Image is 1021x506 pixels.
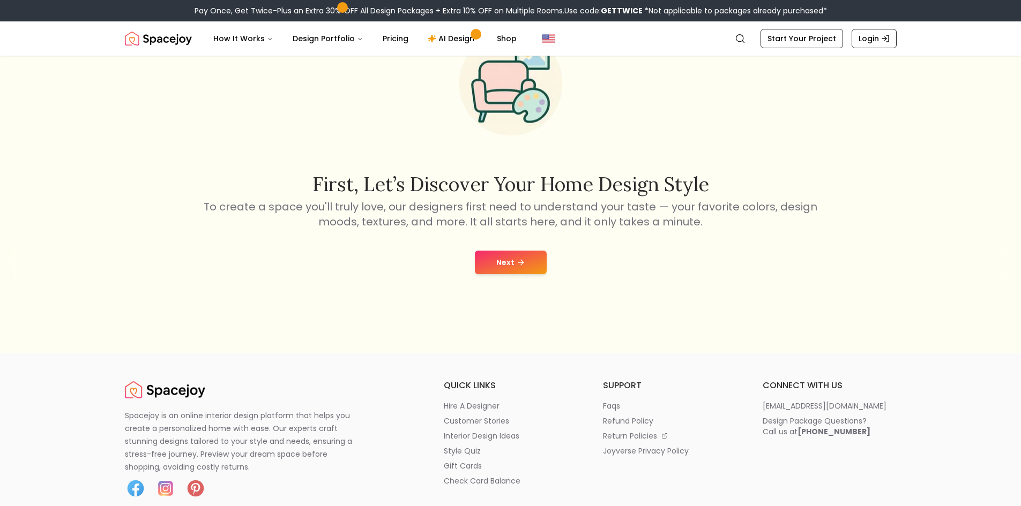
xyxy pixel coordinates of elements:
button: Design Portfolio [284,28,372,49]
span: *Not applicable to packages already purchased* [643,5,827,16]
p: return policies [603,431,657,441]
button: Next [475,251,547,274]
p: Spacejoy is an online interior design platform that helps you create a personalized home with eas... [125,409,365,473]
a: interior design ideas [444,431,578,441]
img: Spacejoy Logo [125,379,205,401]
a: joyverse privacy policy [603,445,737,456]
img: Facebook icon [125,478,146,499]
p: [EMAIL_ADDRESS][DOMAIN_NAME] [763,401,886,411]
a: Pricing [374,28,417,49]
a: faqs [603,401,737,411]
a: Spacejoy [125,28,192,49]
h6: quick links [444,379,578,392]
a: Design Package Questions?Call us at[PHONE_NUMBER] [763,416,897,437]
a: Spacejoy [125,379,205,401]
a: Shop [488,28,525,49]
img: Spacejoy Logo [125,28,192,49]
p: faqs [603,401,620,411]
a: hire a designer [444,401,578,411]
span: Use code: [564,5,643,16]
div: Pay Once, Get Twice-Plus an Extra 30% OFF All Design Packages + Extra 10% OFF on Multiple Rooms. [195,5,827,16]
a: [EMAIL_ADDRESS][DOMAIN_NAME] [763,401,897,411]
button: How It Works [205,28,282,49]
a: customer stories [444,416,578,426]
a: Start Your Project [761,29,843,48]
img: Pinterest icon [185,478,206,499]
nav: Global [125,21,897,56]
a: gift cards [444,460,578,471]
div: Design Package Questions? Call us at [763,416,870,437]
p: check card balance [444,475,520,486]
p: customer stories [444,416,509,426]
a: check card balance [444,475,578,486]
p: To create a space you'll truly love, our designers first need to understand your taste — your fav... [202,199,819,229]
b: GETTWICE [601,5,643,16]
p: interior design ideas [444,431,519,441]
img: Start Style Quiz Illustration [442,16,579,153]
h6: connect with us [763,379,897,392]
a: return policies [603,431,737,441]
a: AI Design [419,28,486,49]
b: [PHONE_NUMBER] [798,426,870,437]
h2: First, let’s discover your home design style [202,173,819,195]
p: refund policy [603,416,653,426]
p: joyverse privacy policy [603,445,689,456]
a: style quiz [444,445,578,456]
nav: Main [205,28,525,49]
img: Instagram icon [155,478,176,499]
a: Login [852,29,897,48]
h6: support [603,379,737,392]
img: United States [542,32,555,45]
p: gift cards [444,460,482,471]
p: hire a designer [444,401,500,411]
p: style quiz [444,445,481,456]
a: refund policy [603,416,737,426]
